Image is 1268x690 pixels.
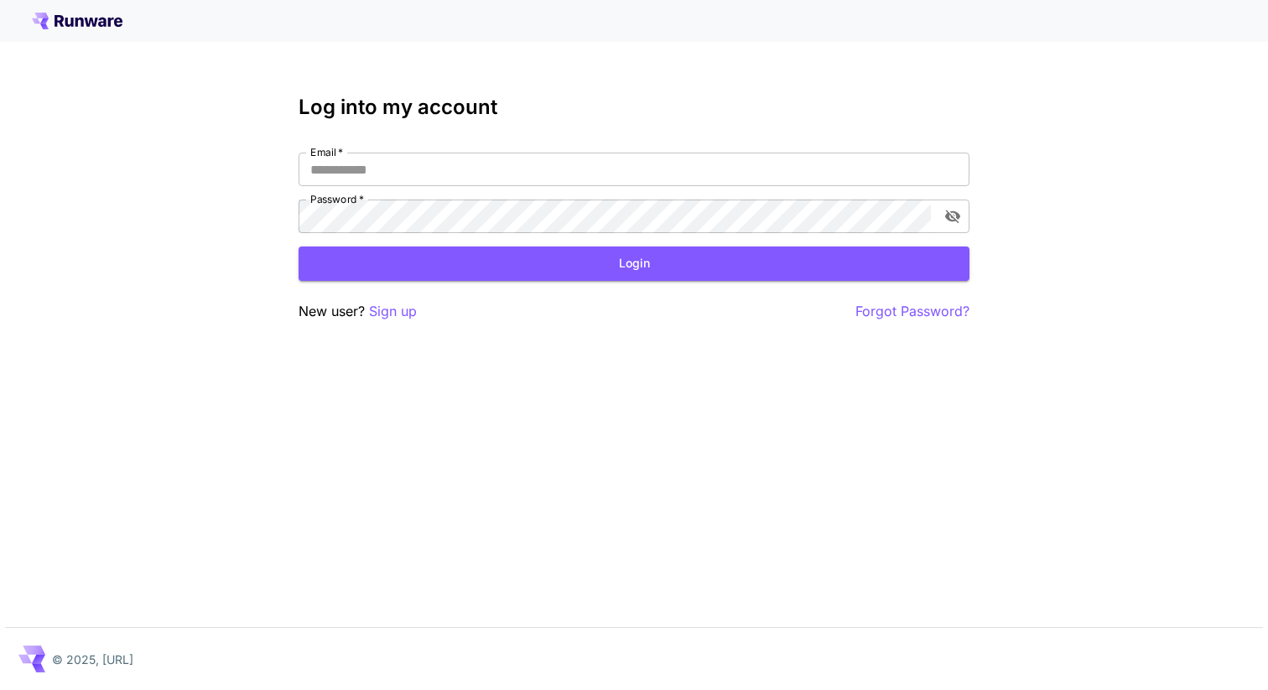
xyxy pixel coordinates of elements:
[310,145,343,159] label: Email
[855,301,969,322] button: Forgot Password?
[299,96,969,119] h3: Log into my account
[299,301,417,322] p: New user?
[369,301,417,322] button: Sign up
[52,651,133,668] p: © 2025, [URL]
[938,201,968,231] button: toggle password visibility
[310,192,364,206] label: Password
[299,246,969,281] button: Login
